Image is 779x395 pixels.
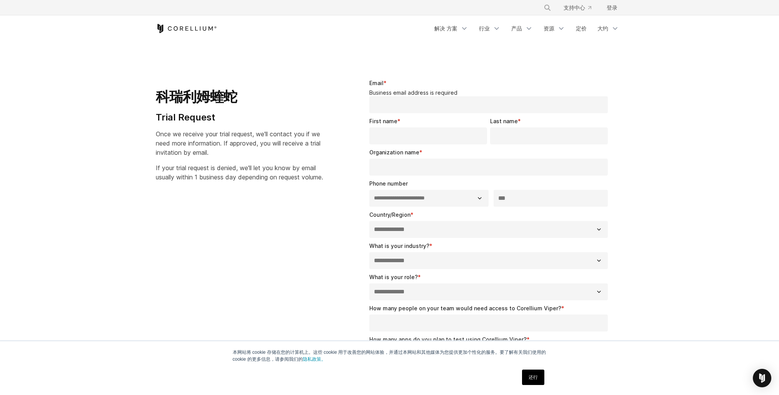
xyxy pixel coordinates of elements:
span: Country/Region [369,211,410,218]
button: 搜索 [540,1,554,15]
font: 产品 [511,25,522,32]
span: How many people on your team would need access to Corellium Viper? [369,305,561,311]
span: If your trial request is denied, we'll let you know by email usually within 1 business day depend... [156,164,323,181]
p: 本网站将 cookie 存储在您的计算机上。这些 cookie 用于改善您的网站体验，并通过本网站和其他媒体为您提供更加个性化的服务。要了解有关我们使用的 cookie 的更多信息，请参阅我们的 [233,349,547,363]
span: What is your role? [369,274,418,280]
div: 导航菜单 [430,22,624,35]
font: 大约 [597,25,608,32]
span: Organization name [369,149,419,156]
div: 导航菜单 [534,1,624,15]
a: 定价 [571,22,591,35]
a: 科瑞利姆主页 [156,24,217,33]
span: Phone number [369,180,408,187]
span: First name [369,118,397,124]
h1: 科瑞利姆蝰蛇 [156,88,323,105]
a: 隐私政策。 [303,357,326,362]
div: 打开对讲信使 [753,369,771,387]
legend: Business email address is required [369,89,611,96]
font: 资源 [544,25,554,32]
span: What is your industry? [369,243,429,249]
span: Email [369,80,384,86]
span: Once we receive your trial request, we'll contact you if we need more information. If approved, y... [156,130,320,156]
font: 行业 [479,25,490,32]
font: 解决 方案 [434,25,457,32]
a: 还行 [522,370,544,385]
span: How many apps do you plan to test using Corellium Viper? [369,336,527,343]
h4: Trial Request [156,112,323,123]
a: 登录 [601,1,624,15]
font: 支持中心 [564,4,585,12]
span: Last name [490,118,518,124]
